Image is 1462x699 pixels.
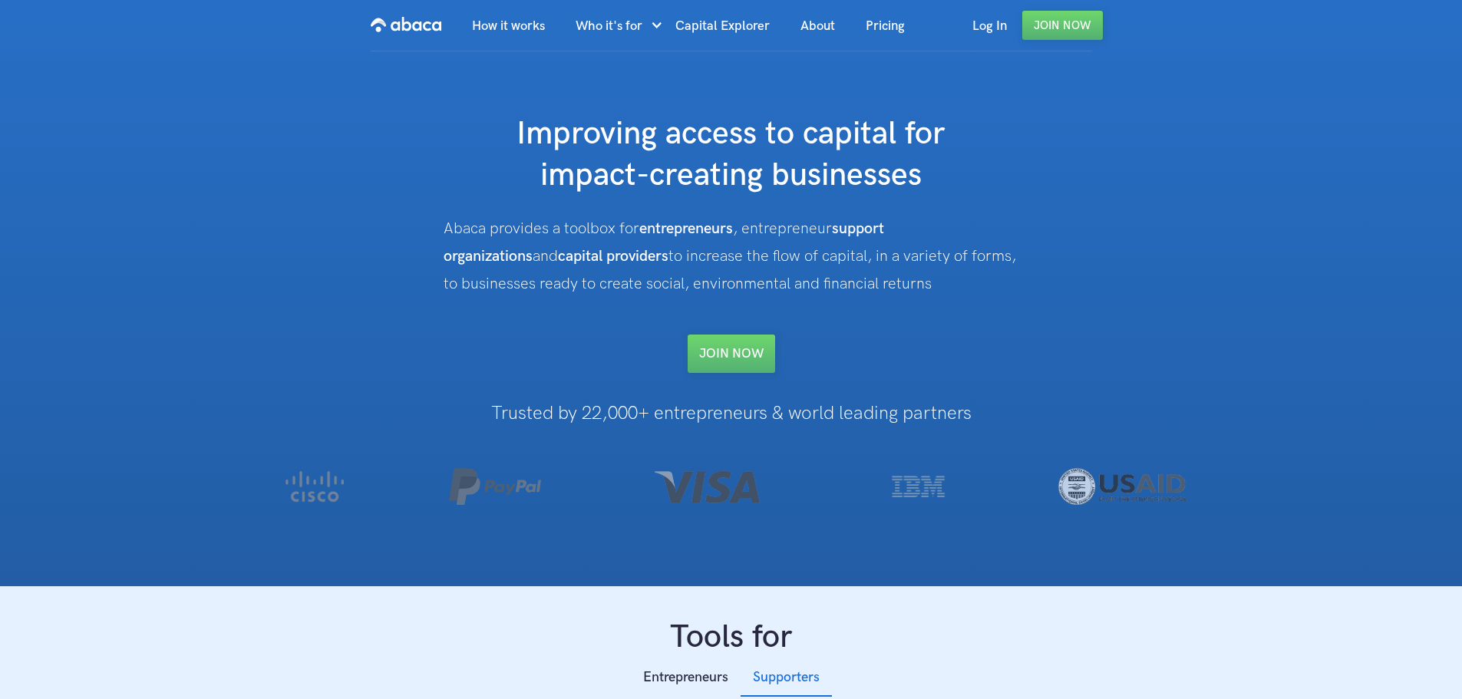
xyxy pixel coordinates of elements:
div: Supporters [753,666,820,689]
div: Abaca provides a toolbox for , entrepreneur and to increase the flow of capital, in a variety of ... [444,215,1019,298]
strong: entrepreneurs [639,219,733,238]
img: Abaca logo [371,12,441,37]
h1: Trusted by 22,000+ entrepreneurs & world leading partners [219,404,1243,424]
div: Entrepreneurs [643,666,728,689]
strong: capital providers [558,247,668,265]
h1: Improving access to capital for impact-creating businesses [424,114,1038,196]
a: Join NOW [688,335,775,373]
a: Join Now [1022,11,1103,40]
h1: Tools for [219,617,1243,658]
